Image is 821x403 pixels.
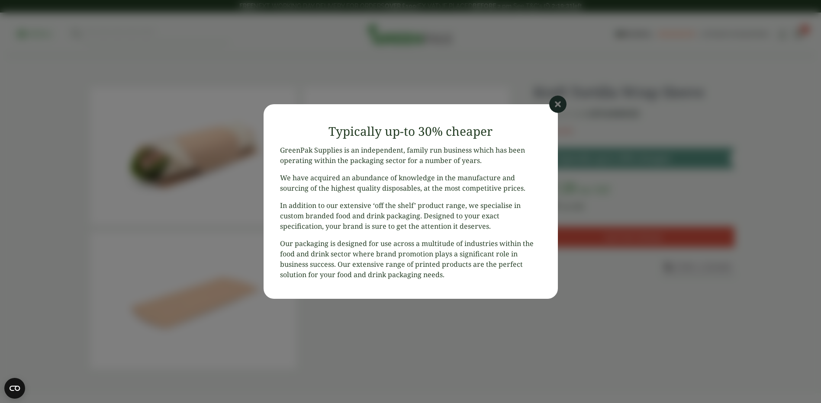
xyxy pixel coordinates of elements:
h3: Typically up-to 30% cheaper [280,124,541,139]
button: Open CMP widget [4,378,25,399]
p: We have acquired an abundance of knowledge in the manufacture and sourcing of the highest quality... [280,173,541,193]
p: Our packaging is designed for use across a multitude of industries within the food and drink sect... [280,238,541,280]
p: In addition to our extensive ‘off the shelf’ product range, we specialise in custom branded food ... [280,200,541,231]
p: GreenPak Supplies is an independent, family run business which has been operating within the pack... [280,145,541,166]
